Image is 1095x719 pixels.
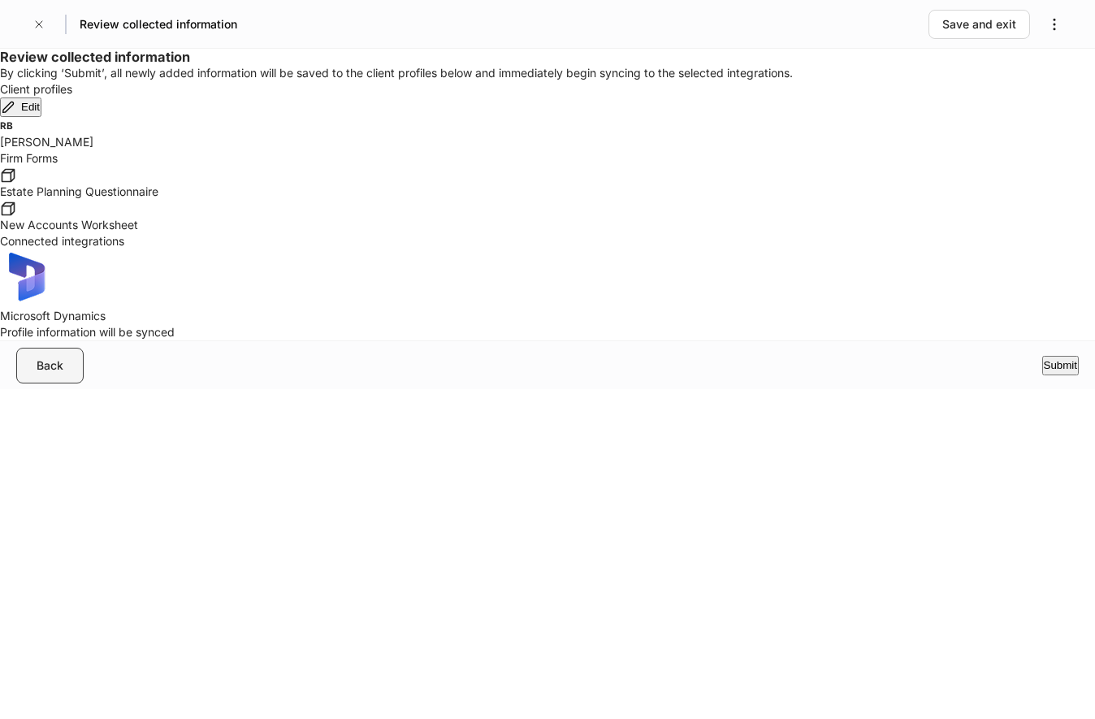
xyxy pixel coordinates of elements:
[21,99,40,115] div: Edit
[942,16,1016,32] div: Save and exit
[1042,356,1079,375] button: Submit
[16,348,84,383] button: Back
[37,357,63,374] div: Back
[1044,357,1077,374] div: Submit
[80,16,237,32] h5: Review collected information
[928,10,1030,39] button: Save and exit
